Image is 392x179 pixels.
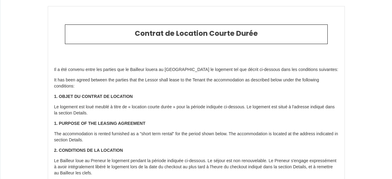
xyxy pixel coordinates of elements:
[54,121,145,126] strong: 1. PURPOSE OF THE LEASING AGREEMENT
[54,77,338,89] p: It has been agreed between the parties that the Lessor shall lease to the Tenant the accommodatio...
[54,94,133,99] strong: 1. OBJET DU CONTRAT DE LOCATION
[54,131,338,143] p: The accommodation is rented furnished as a "short term rental" for the period shown below. The ac...
[54,104,338,116] p: Le logement est loué meublé à titre de « location courte durée » pour la période indiquée ci-dess...
[70,29,323,38] h2: Contrat de Location Courte Durée
[54,67,338,73] p: Il a été convenu entre les parties que le Bailleur louera au [GEOGRAPHIC_DATA] le logement tel qu...
[54,158,338,176] p: Le Bailleur loue au Preneur le logement pendant la période indiquée ci-dessous. Le séjour est non...
[54,148,123,153] strong: 2. CONDITIONS DE LA LOCATION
